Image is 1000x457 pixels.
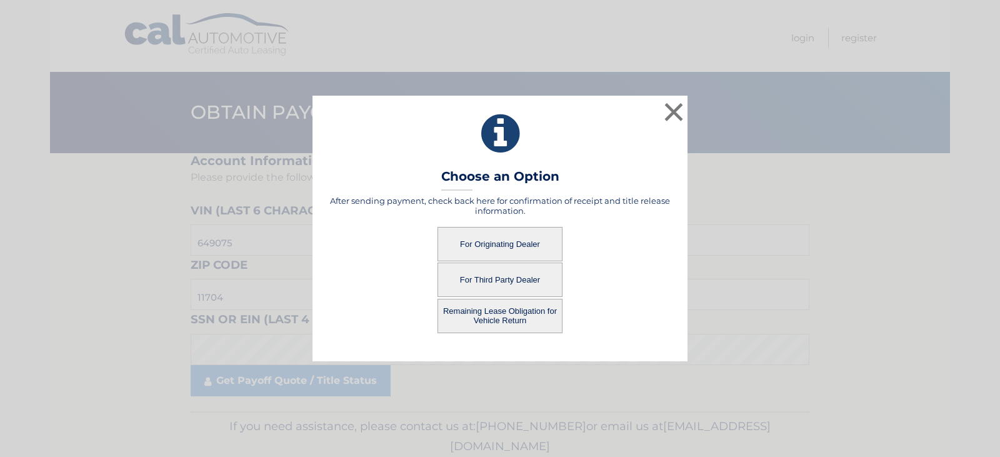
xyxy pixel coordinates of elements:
[437,263,562,297] button: For Third Party Dealer
[441,169,559,191] h3: Choose an Option
[437,299,562,333] button: Remaining Lease Obligation for Vehicle Return
[437,227,562,261] button: For Originating Dealer
[328,196,672,216] h5: After sending payment, check back here for confirmation of receipt and title release information.
[661,99,686,124] button: ×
